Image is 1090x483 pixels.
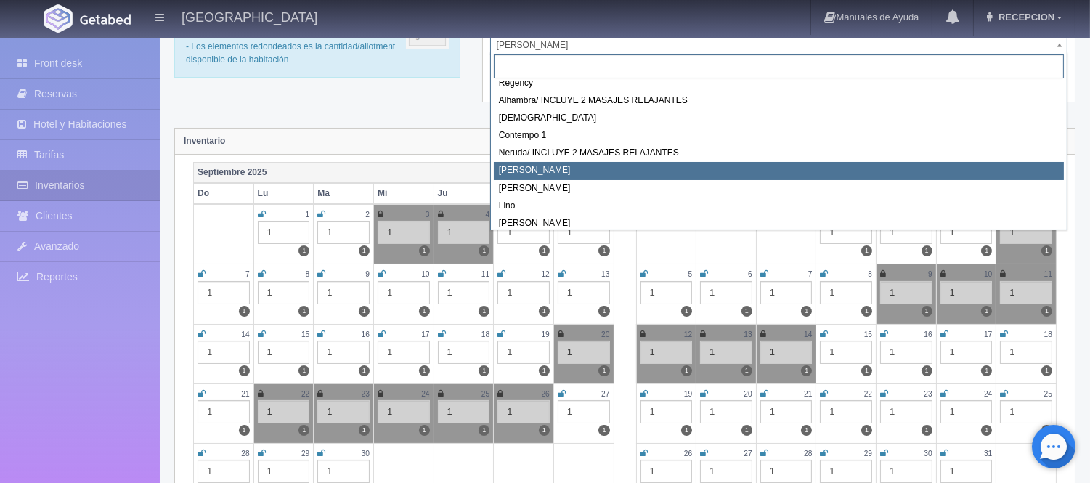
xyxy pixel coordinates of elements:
[494,180,1064,198] div: [PERSON_NAME]
[494,92,1064,110] div: Alhambra/ INCLUYE 2 MASAJES RELAJANTES
[494,215,1064,232] div: [PERSON_NAME]
[494,75,1064,92] div: Regency
[494,145,1064,162] div: Neruda/ INCLUYE 2 MASAJES RELAJANTES
[494,127,1064,145] div: Contempo 1
[494,162,1064,179] div: [PERSON_NAME]
[494,110,1064,127] div: [DEMOGRAPHIC_DATA]
[494,198,1064,215] div: Lino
